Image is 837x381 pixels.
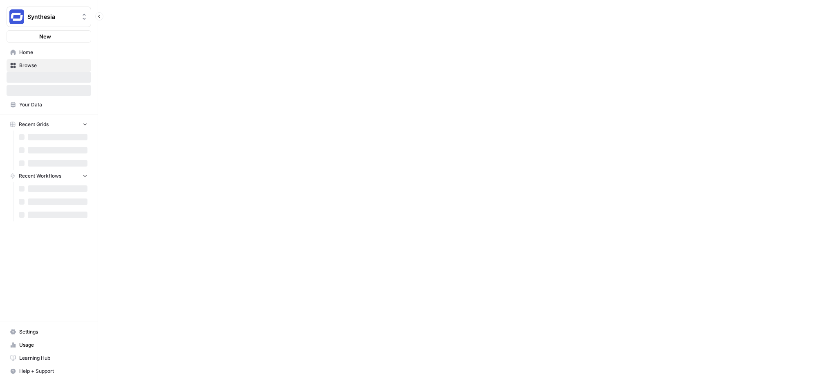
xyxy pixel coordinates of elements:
[19,172,61,180] span: Recent Workflows
[7,325,91,338] a: Settings
[19,101,87,108] span: Your Data
[39,32,51,41] span: New
[7,365,91,378] button: Help + Support
[27,13,77,21] span: Synthesia
[19,328,87,336] span: Settings
[19,62,87,69] span: Browse
[19,354,87,362] span: Learning Hub
[7,59,91,72] a: Browse
[19,367,87,375] span: Help + Support
[7,30,91,43] button: New
[7,170,91,182] button: Recent Workflows
[19,121,49,128] span: Recent Grids
[7,46,91,59] a: Home
[7,118,91,131] button: Recent Grids
[7,338,91,352] a: Usage
[7,98,91,111] a: Your Data
[19,341,87,349] span: Usage
[9,9,24,24] img: Synthesia Logo
[7,352,91,365] a: Learning Hub
[7,7,91,27] button: Workspace: Synthesia
[19,49,87,56] span: Home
